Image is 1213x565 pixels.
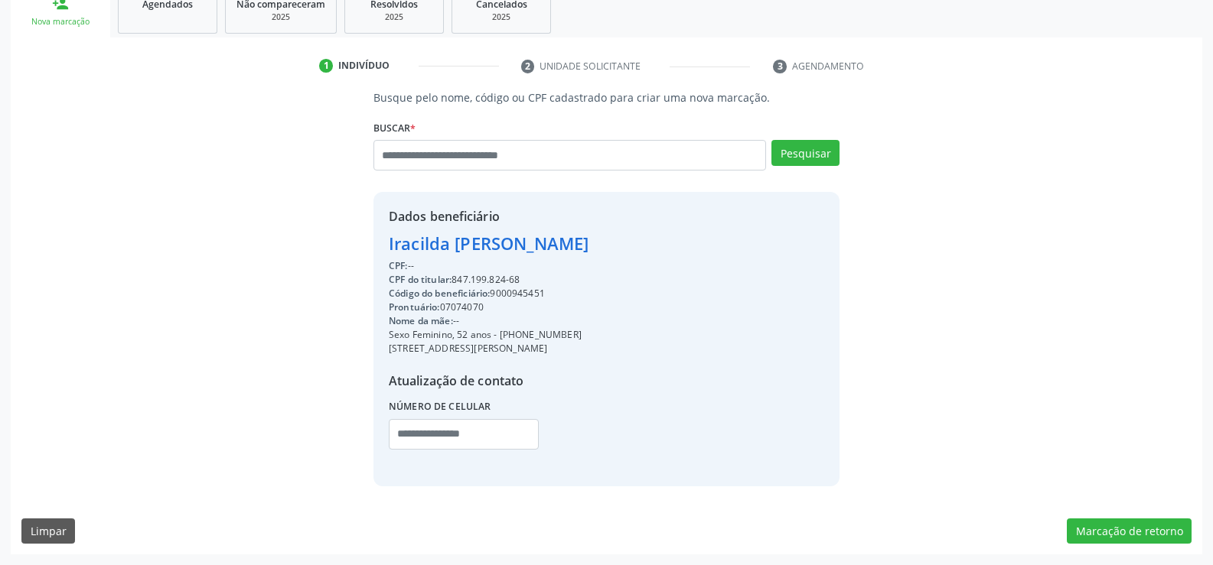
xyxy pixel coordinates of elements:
[236,11,325,23] div: 2025
[389,273,452,286] span: CPF do titular:
[389,287,490,300] span: Código do beneficiário:
[389,300,440,313] span: Prontuário:
[389,259,408,272] span: CPF:
[771,140,840,166] button: Pesquisar
[389,231,589,256] div: Iracilda [PERSON_NAME]
[389,273,589,287] div: 847.199.824-68
[389,259,589,273] div: --
[356,11,432,23] div: 2025
[373,116,416,140] label: Buscar
[373,89,840,106] p: Busque pelo nome, código ou CPF cadastrado para criar uma nova marcação.
[21,16,99,28] div: Nova marcação
[389,287,589,300] div: 9000945451
[1067,518,1192,544] button: Marcação de retorno
[389,395,491,419] label: Número de celular
[389,314,453,327] span: Nome da mãe:
[389,342,589,356] div: [STREET_ADDRESS][PERSON_NAME]
[463,11,540,23] div: 2025
[389,328,589,342] div: Sexo Feminino, 52 anos - [PHONE_NUMBER]
[338,59,390,73] div: Indivíduo
[21,518,75,544] button: Limpar
[319,59,333,73] div: 1
[389,300,589,314] div: 07074070
[389,207,589,226] div: Dados beneficiário
[389,372,589,390] div: Atualização de contato
[389,314,589,328] div: --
